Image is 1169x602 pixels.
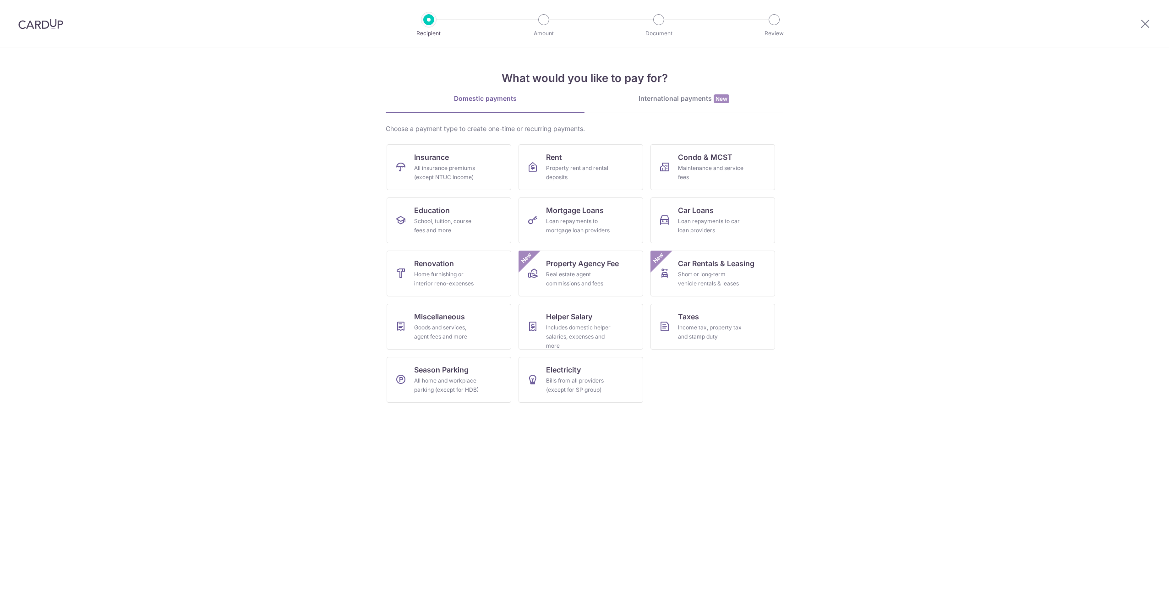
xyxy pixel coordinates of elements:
div: Property rent and rental deposits [546,164,612,182]
span: Renovation [414,258,454,269]
div: Maintenance and service fees [678,164,744,182]
a: TaxesIncome tax, property tax and stamp duty [650,304,775,350]
div: School, tuition, course fees and more [414,217,480,235]
span: Taxes [678,311,699,322]
img: CardUp [18,18,63,29]
div: Includes domestic helper salaries, expenses and more [546,323,612,350]
h4: What would you like to pay for? [386,70,783,87]
div: Domestic payments [386,94,584,103]
span: Miscellaneous [414,311,465,322]
span: Education [414,205,450,216]
span: Insurance [414,152,449,163]
div: Goods and services, agent fees and more [414,323,480,341]
span: New [714,94,729,103]
p: Document [625,29,693,38]
span: Electricity [546,364,581,375]
div: International payments [584,94,783,104]
div: Choose a payment type to create one-time or recurring payments. [386,124,783,133]
a: MiscellaneousGoods and services, agent fees and more [387,304,511,350]
span: Mortgage Loans [546,205,604,216]
div: Short or long‑term vehicle rentals & leases [678,270,744,288]
div: Bills from all providers (except for SP group) [546,376,612,394]
p: Review [740,29,808,38]
div: Income tax, property tax and stamp duty [678,323,744,341]
a: ElectricityBills from all providers (except for SP group) [519,357,643,403]
span: Helper Salary [546,311,592,322]
div: All insurance premiums (except NTUC Income) [414,164,480,182]
a: Helper SalaryIncludes domestic helper salaries, expenses and more [519,304,643,350]
a: InsuranceAll insurance premiums (except NTUC Income) [387,144,511,190]
a: RentProperty rent and rental deposits [519,144,643,190]
a: Season ParkingAll home and workplace parking (except for HDB) [387,357,511,403]
span: Car Rentals & Leasing [678,258,754,269]
p: Recipient [395,29,463,38]
a: Car Rentals & LeasingShort or long‑term vehicle rentals & leasesNew [650,251,775,296]
span: Property Agency Fee [546,258,619,269]
div: Loan repayments to car loan providers [678,217,744,235]
span: New [519,251,534,266]
div: Loan repayments to mortgage loan providers [546,217,612,235]
div: Home furnishing or interior reno-expenses [414,270,480,288]
div: All home and workplace parking (except for HDB) [414,376,480,394]
span: Season Parking [414,364,469,375]
span: New [651,251,666,266]
a: Condo & MCSTMaintenance and service fees [650,144,775,190]
a: Property Agency FeeReal estate agent commissions and feesNew [519,251,643,296]
span: Condo & MCST [678,152,732,163]
div: Real estate agent commissions and fees [546,270,612,288]
span: Car Loans [678,205,714,216]
p: Amount [510,29,578,38]
span: Rent [546,152,562,163]
a: RenovationHome furnishing or interior reno-expenses [387,251,511,296]
a: Mortgage LoansLoan repayments to mortgage loan providers [519,197,643,243]
a: EducationSchool, tuition, course fees and more [387,197,511,243]
a: Car LoansLoan repayments to car loan providers [650,197,775,243]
